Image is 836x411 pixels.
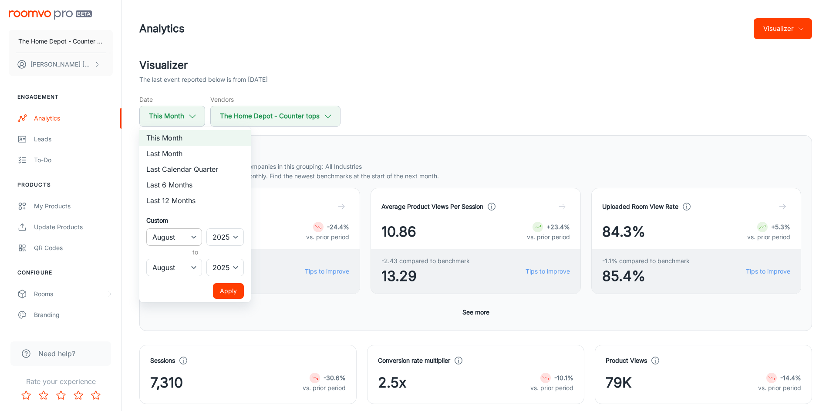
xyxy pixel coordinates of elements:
li: Last 12 Months [139,193,251,208]
h6: Custom [146,216,244,225]
li: Last Month [139,146,251,161]
h6: to [148,247,242,257]
li: Last Calendar Quarter [139,161,251,177]
li: This Month [139,130,251,146]
li: Last 6 Months [139,177,251,193]
button: Apply [213,283,244,299]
